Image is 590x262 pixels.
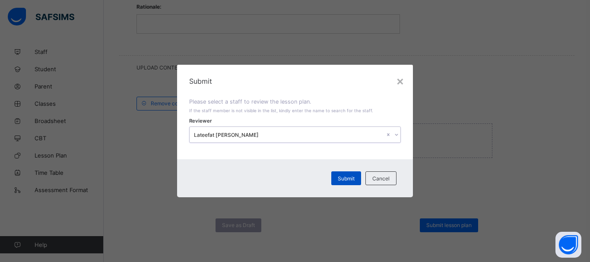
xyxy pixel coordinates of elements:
[396,73,404,88] div: ×
[372,175,390,182] span: Cancel
[338,175,355,182] span: Submit
[189,108,373,113] span: If the staff member is not visible in the list, kindly enter the name to search for the staff.
[189,118,212,124] span: Reviewer
[194,132,385,138] div: Lateefat [PERSON_NAME]
[189,98,311,105] span: Please select a staff to review the lesson plan.
[189,77,401,85] span: Submit
[555,232,581,258] button: Open asap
